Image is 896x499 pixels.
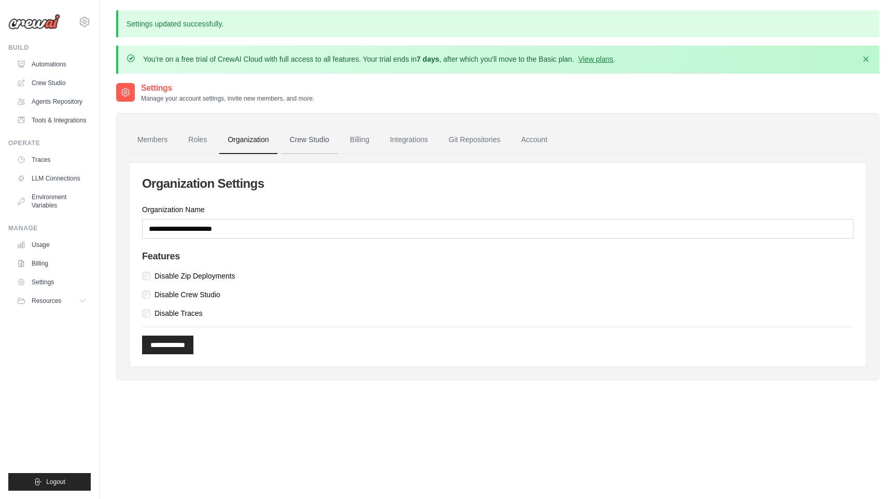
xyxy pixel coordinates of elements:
[141,94,314,103] p: Manage your account settings, invite new members, and more.
[282,126,338,154] a: Crew Studio
[12,170,91,187] a: LLM Connections
[8,139,91,147] div: Operate
[12,189,91,214] a: Environment Variables
[155,308,203,318] label: Disable Traces
[342,126,377,154] a: Billing
[155,271,235,281] label: Disable Zip Deployments
[416,55,439,63] strong: 7 days
[129,126,176,154] a: Members
[8,224,91,232] div: Manage
[12,237,91,253] a: Usage
[142,204,853,215] label: Organization Name
[46,478,65,486] span: Logout
[12,112,91,129] a: Tools & Integrations
[513,126,556,154] a: Account
[12,56,91,73] a: Automations
[142,175,853,192] h2: Organization Settings
[155,289,220,300] label: Disable Crew Studio
[143,54,615,64] p: You're on a free trial of CrewAI Cloud with full access to all features. Your trial ends in , aft...
[440,126,509,154] a: Git Repositories
[12,75,91,91] a: Crew Studio
[12,293,91,309] button: Resources
[12,255,91,272] a: Billing
[12,151,91,168] a: Traces
[219,126,277,154] a: Organization
[8,473,91,491] button: Logout
[116,10,879,37] p: Settings updated successfully.
[142,251,853,262] h4: Features
[180,126,215,154] a: Roles
[32,297,61,305] span: Resources
[578,55,613,63] a: View plans
[12,93,91,110] a: Agents Repository
[8,44,91,52] div: Build
[382,126,436,154] a: Integrations
[141,82,314,94] h2: Settings
[12,274,91,290] a: Settings
[8,14,60,30] img: Logo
